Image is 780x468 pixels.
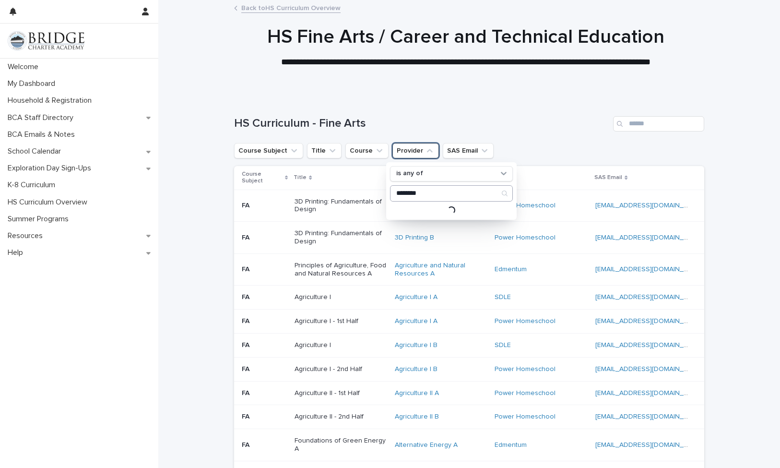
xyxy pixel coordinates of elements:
div: Search [390,185,513,202]
button: Provider [392,143,439,158]
p: SAS Email [594,172,622,183]
a: Power Homeschool [495,365,555,373]
p: Exploration Day Sign-Ups [4,164,99,173]
tr: FAFoundations of Green Energy AAlternative Energy A Edmentum [EMAIL_ADDRESS][DOMAIN_NAME] [234,429,704,461]
a: Power Homeschool [495,317,555,325]
a: [EMAIL_ADDRESS][DOMAIN_NAME] [595,234,704,241]
a: Agriculture I B [395,341,437,349]
a: Edmentum [495,265,527,274]
p: FA [242,413,287,421]
p: Resources [4,231,50,240]
p: 3D Printing: Fundamentals of Design [295,198,387,214]
a: Agriculture II B [395,413,439,421]
a: Edmentum [495,441,527,449]
p: School Calendar [4,147,69,156]
h1: HS Fine Arts / Career and Technical Education [231,25,701,48]
tr: FAAgriculture IAgriculture I A SDLE [EMAIL_ADDRESS][DOMAIN_NAME] [234,286,704,310]
tr: FAPrinciples of Agriculture, Food and Natural Resources AAgriculture and Natural Resources A Edme... [234,253,704,286]
a: [EMAIL_ADDRESS][DOMAIN_NAME] [595,318,704,324]
tr: FAAgriculture II - 1st HalfAgriculture II A Power Homeschool [EMAIL_ADDRESS][DOMAIN_NAME] [234,381,704,405]
p: FA [242,202,287,210]
p: FA [242,389,287,397]
a: [EMAIL_ADDRESS][DOMAIN_NAME] [595,294,704,300]
a: SDLE [495,341,511,349]
p: 3D Printing: Fundamentals of Design [295,229,387,246]
button: Title [307,143,342,158]
p: Welcome [4,62,46,72]
p: Agriculture I - 1st Half [295,317,387,325]
p: Agriculture I [295,293,387,301]
p: Summer Programs [4,215,76,224]
a: Power Homeschool [495,234,555,242]
p: FA [242,441,287,449]
a: Agriculture I B [395,365,437,373]
p: HS Curriculum Overview [4,198,95,207]
a: Power Homeschool [495,389,555,397]
a: [EMAIL_ADDRESS][DOMAIN_NAME] [595,442,704,448]
a: Back toHS Curriculum Overview [241,2,341,13]
tr: FAAgriculture IAgriculture I B SDLE [EMAIL_ADDRESS][DOMAIN_NAME] [234,333,704,357]
input: Search [390,186,512,201]
p: Agriculture II - 1st Half [295,389,387,397]
a: Alternative Energy A [395,441,458,449]
p: Agriculture II - 2nd Half [295,413,387,421]
p: FA [242,293,287,301]
a: Power Homeschool [495,413,555,421]
a: 3D Printing B [395,234,434,242]
p: Title [294,172,307,183]
tr: FA3D Printing: Fundamentals of Design3D Printing B Power Homeschool [EMAIL_ADDRESS][DOMAIN_NAME] [234,222,704,254]
a: Power Homeschool [495,202,555,210]
p: My Dashboard [4,79,63,88]
button: Course Subject [234,143,303,158]
a: [EMAIL_ADDRESS][DOMAIN_NAME] [595,390,704,396]
tr: FAAgriculture II - 2nd HalfAgriculture II B Power Homeschool [EMAIL_ADDRESS][DOMAIN_NAME] [234,405,704,429]
input: Search [613,116,704,132]
h1: HS Curriculum - Fine Arts [234,117,609,131]
img: V1C1m3IdTEidaUdm9Hs0 [8,31,84,50]
a: [EMAIL_ADDRESS][DOMAIN_NAME] [595,266,704,273]
a: Agriculture I A [395,293,437,301]
p: Household & Registration [4,96,99,105]
p: Agriculture I - 2nd Half [295,365,387,373]
button: SAS Email [443,143,494,158]
button: Course [345,143,389,158]
p: BCA Emails & Notes [4,130,83,139]
a: [EMAIL_ADDRESS][DOMAIN_NAME] [595,342,704,348]
a: SDLE [495,293,511,301]
a: [EMAIL_ADDRESS][DOMAIN_NAME] [595,413,704,420]
a: Agriculture II A [395,389,439,397]
a: [EMAIL_ADDRESS][DOMAIN_NAME] [595,202,704,209]
p: Agriculture I [295,341,387,349]
p: FA [242,265,287,274]
a: Agriculture and Natural Resources A [395,262,487,278]
p: FA [242,365,287,373]
p: Foundations of Green Energy A [295,437,387,453]
p: is any of [396,169,423,178]
a: [EMAIL_ADDRESS][DOMAIN_NAME] [595,366,704,372]
tr: FAAgriculture I - 1st HalfAgriculture I A Power Homeschool [EMAIL_ADDRESS][DOMAIN_NAME] [234,310,704,334]
p: K-8 Curriculum [4,180,63,190]
p: Principles of Agriculture, Food and Natural Resources A [295,262,387,278]
a: Agriculture I A [395,317,437,325]
tr: FAAgriculture I - 2nd HalfAgriculture I B Power Homeschool [EMAIL_ADDRESS][DOMAIN_NAME] [234,357,704,381]
p: FA [242,234,287,242]
p: Help [4,248,31,257]
p: FA [242,341,287,349]
p: FA [242,317,287,325]
tr: FA3D Printing: Fundamentals of Design3D Printing A Power Homeschool [EMAIL_ADDRESS][DOMAIN_NAME] [234,190,704,222]
p: Course Subject [242,169,283,187]
p: BCA Staff Directory [4,113,81,122]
